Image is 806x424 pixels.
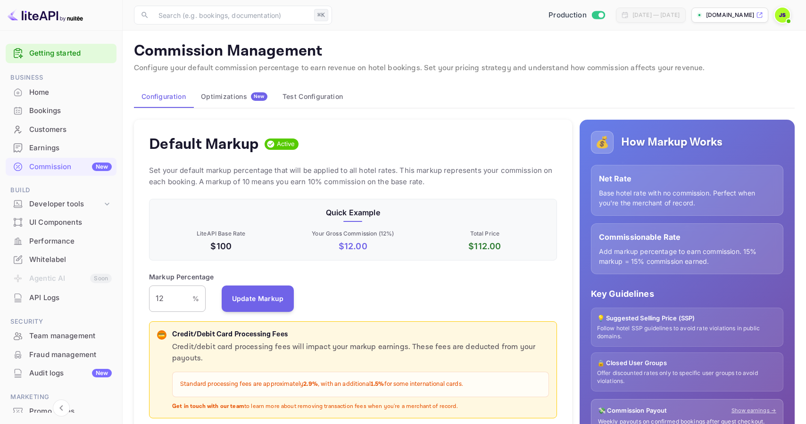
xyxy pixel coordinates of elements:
[6,121,116,139] div: Customers
[599,188,775,208] p: Base hotel rate with no commission. Perfect when you're the merchant of record.
[149,285,192,312] input: 0
[731,407,776,415] a: Show earnings →
[29,143,112,154] div: Earnings
[599,173,775,184] p: Net Rate
[6,346,116,363] a: Fraud management
[29,199,102,210] div: Developer tools
[706,11,754,19] p: [DOMAIN_NAME]
[6,327,116,344] a: Team management
[421,229,549,238] p: Total Price
[6,213,116,232] div: UI Components
[29,406,112,417] div: Promo codes
[157,229,285,238] p: LiteAPI Base Rate
[599,231,775,243] p: Commissionable Rate
[29,350,112,360] div: Fraud management
[153,6,310,24] input: Search (e.g. bookings, documentation)
[6,83,116,102] div: Home
[92,369,112,377] div: New
[6,364,116,382] a: Audit logsNew
[6,102,116,120] div: Bookings
[29,368,112,379] div: Audit logs
[632,11,680,19] div: [DATE] — [DATE]
[6,364,116,383] div: Audit logsNew
[149,165,557,188] p: Set your default markup percentage that will be applied to all hotel rates. This markup represent...
[597,369,777,385] p: Offer discounted rates only to specific user groups to avoid violations.
[314,9,328,21] div: ⌘K
[172,403,549,411] p: to learn more about removing transaction fees when you're a merchant of record.
[6,139,116,157] div: Earnings
[775,8,790,23] img: John Sutton
[29,331,112,342] div: Team management
[303,380,318,388] strong: 2.9%
[597,325,777,341] p: Follow hotel SSP guidelines to avoid rate violations in public domains.
[598,406,667,416] p: 💸 Commission Payout
[6,402,116,420] a: Promo codes
[289,240,417,253] p: $ 12.00
[275,85,350,108] button: Test Configuration
[371,380,384,388] strong: 1.5%
[29,124,112,135] div: Customers
[149,135,259,154] h4: Default Markup
[157,207,549,218] p: Quick Example
[201,92,267,101] div: Optimizations
[6,121,116,138] a: Customers
[172,342,549,364] p: Credit/debit card processing fees will impact your markup earnings. These fees are deducted from ...
[6,289,116,306] a: API Logs
[29,217,112,228] div: UI Components
[134,63,795,74] p: Configure your default commission percentage to earn revenue on hotel bookings. Set your pricing ...
[6,232,116,251] div: Performance
[6,392,116,402] span: Marketing
[29,162,112,172] div: Commission
[6,185,116,196] span: Build
[6,251,116,268] a: Whitelabel
[6,158,116,176] div: CommissionNew
[172,403,244,410] strong: Get in touch with our team
[29,236,112,247] div: Performance
[6,327,116,345] div: Team management
[597,314,777,323] p: 💡 Suggested Selling Price (SSP)
[6,83,116,101] a: Home
[158,331,165,339] p: 💳
[599,246,775,266] p: Add markup percentage to earn commission. 15% markup = 15% commission earned.
[8,8,83,23] img: LiteAPI logo
[6,251,116,269] div: Whitelabel
[6,346,116,364] div: Fraud management
[222,285,294,312] button: Update Markup
[29,87,112,98] div: Home
[92,163,112,171] div: New
[180,380,541,389] p: Standard processing fees are approximately , with an additional for some international cards.
[621,135,723,150] h5: How Markup Works
[172,329,549,340] p: Credit/Debit Card Processing Fees
[29,254,112,265] div: Whitelabel
[6,402,116,421] div: Promo codes
[6,44,116,63] div: Getting started
[192,294,199,303] p: %
[6,139,116,156] a: Earnings
[6,196,116,212] div: Developer tools
[6,73,116,83] span: Business
[149,272,214,282] p: Markup Percentage
[6,102,116,119] a: Bookings
[6,158,116,175] a: CommissionNew
[29,293,112,303] div: API Logs
[421,240,549,253] p: $ 112.00
[591,287,783,300] p: Key Guidelines
[595,134,609,151] p: 💰
[545,10,608,21] div: Switch to Sandbox mode
[6,289,116,307] div: API Logs
[29,106,112,116] div: Bookings
[6,213,116,231] a: UI Components
[289,229,417,238] p: Your Gross Commission ( 12 %)
[134,42,795,61] p: Commission Management
[134,85,193,108] button: Configuration
[273,139,299,149] span: Active
[6,232,116,250] a: Performance
[6,317,116,327] span: Security
[251,93,267,99] span: New
[53,400,70,416] button: Collapse navigation
[597,359,777,368] p: 🔒 Closed User Groups
[157,240,285,253] p: $100
[548,10,587,21] span: Production
[29,48,112,59] a: Getting started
